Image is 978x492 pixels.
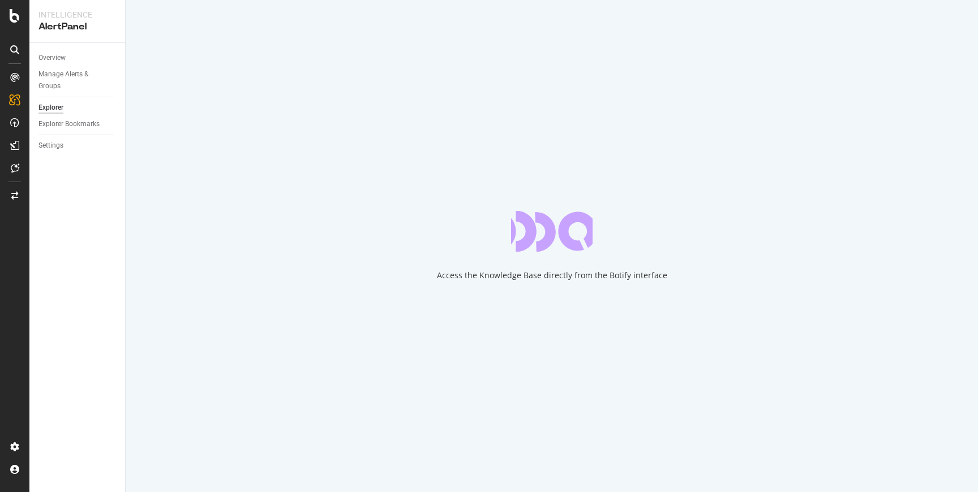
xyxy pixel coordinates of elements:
[38,118,100,130] div: Explorer Bookmarks
[437,270,667,281] div: Access the Knowledge Base directly from the Botify interface
[511,211,593,252] div: animation
[38,68,106,92] div: Manage Alerts & Groups
[38,52,66,64] div: Overview
[38,102,117,114] a: Explorer
[38,140,117,152] a: Settings
[38,140,63,152] div: Settings
[38,9,116,20] div: Intelligence
[38,52,117,64] a: Overview
[38,68,117,92] a: Manage Alerts & Groups
[38,102,63,114] div: Explorer
[38,20,116,33] div: AlertPanel
[38,118,117,130] a: Explorer Bookmarks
